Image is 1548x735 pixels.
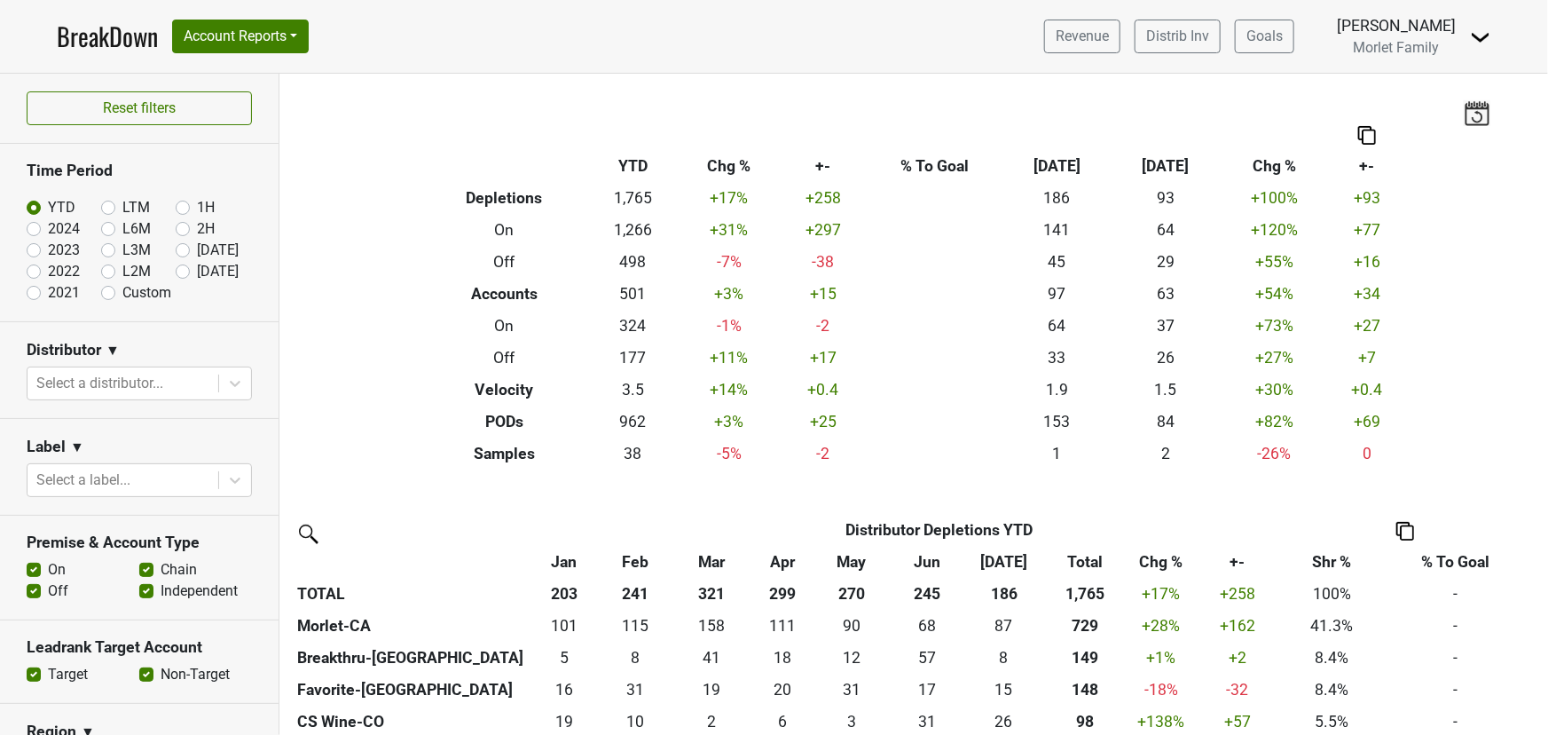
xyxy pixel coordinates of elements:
[678,614,746,637] div: 158
[1112,406,1220,438] td: 84
[1329,342,1406,374] td: +7
[893,710,962,733] div: 31
[1047,678,1124,701] div: 148
[293,546,531,578] th: &nbsp;: activate to sort column ascending
[1220,214,1328,246] td: +120 %
[1002,310,1111,342] td: 64
[754,646,810,669] div: 18
[1047,710,1124,733] div: 98
[48,218,80,240] label: 2024
[1220,246,1328,278] td: +55 %
[597,610,673,642] td: 114.5
[27,638,252,657] h3: Leadrank Target Account
[197,218,215,240] label: 2H
[48,559,66,581] label: On
[293,518,321,547] img: filter
[1143,585,1181,603] span: +17%
[161,664,230,685] label: Non-Target
[57,18,158,55] a: BreakDown
[1382,642,1529,674] td: -
[679,278,781,310] td: +3 %
[780,310,866,342] td: -2
[889,610,965,642] td: 68
[1042,674,1128,706] th: 147.996
[819,678,885,701] div: 31
[1002,150,1111,182] th: [DATE]
[678,678,746,701] div: 19
[421,438,587,470] th: Samples
[48,261,80,282] label: 2022
[1220,150,1328,182] th: Chg %
[966,674,1042,706] td: 14.667
[106,340,120,361] span: ▼
[1329,374,1406,406] td: +0.4
[889,546,965,578] th: Jun: activate to sort column ascending
[679,406,781,438] td: +3 %
[597,514,1281,546] th: Distributor Depletions YTD
[889,578,965,610] th: 245
[819,614,885,637] div: 90
[293,642,531,674] th: Breakthru-[GEOGRAPHIC_DATA]
[1198,710,1277,733] div: +57
[1112,310,1220,342] td: 37
[1002,246,1111,278] td: 45
[1128,610,1194,642] td: +28 %
[678,710,746,733] div: 2
[966,610,1042,642] td: 87
[814,674,889,706] td: 30.581
[1047,646,1124,669] div: 149
[597,546,673,578] th: Feb: activate to sort column ascending
[587,278,679,310] td: 501
[161,581,238,602] label: Independent
[421,182,587,214] th: Depletions
[601,614,670,637] div: 115
[197,261,239,282] label: [DATE]
[1112,246,1220,278] td: 29
[1235,20,1294,53] a: Goals
[587,214,679,246] td: 1,266
[889,674,965,706] td: 17
[1329,438,1406,470] td: 0
[1128,674,1194,706] td: -18 %
[1194,546,1281,578] th: +-: activate to sort column ascending
[970,614,1038,637] div: 87
[587,438,679,470] td: 38
[587,374,679,406] td: 3.5
[754,614,810,637] div: 111
[1464,100,1490,125] img: last_updated_date
[587,406,679,438] td: 962
[1112,438,1220,470] td: 2
[122,197,150,218] label: LTM
[1220,342,1328,374] td: +27 %
[531,610,598,642] td: 101
[1329,406,1406,438] td: +69
[814,546,889,578] th: May: activate to sort column ascending
[161,559,197,581] label: Chain
[750,674,814,706] td: 19.582
[1002,182,1111,214] td: 186
[1220,310,1328,342] td: +73 %
[1358,126,1376,145] img: Copy to clipboard
[597,674,673,706] td: 30.833
[587,246,679,278] td: 498
[1112,374,1220,406] td: 1.5
[1112,342,1220,374] td: 26
[1329,278,1406,310] td: +34
[531,578,598,610] th: 203
[780,406,866,438] td: +25
[1329,214,1406,246] td: +77
[531,674,598,706] td: 16
[1042,610,1128,642] th: 729.000
[421,278,587,310] th: Accounts
[780,150,866,182] th: +-
[535,614,593,637] div: 101
[601,678,670,701] div: 31
[678,646,746,669] div: 41
[866,150,1002,182] th: % To Goal
[780,438,866,470] td: -2
[122,261,151,282] label: L2M
[679,150,781,182] th: Chg %
[1112,214,1220,246] td: 64
[966,578,1042,610] th: 186
[535,710,593,733] div: 19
